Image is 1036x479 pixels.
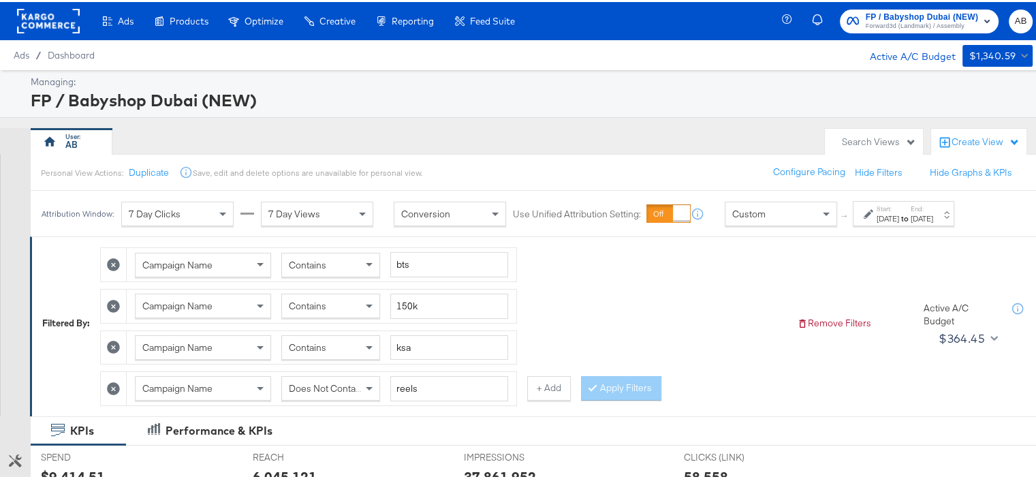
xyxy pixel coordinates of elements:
div: Search Views [842,134,916,146]
span: 7 Day Views [268,206,320,218]
div: AB [65,136,78,149]
div: Save, edit and delete options are unavailable for personal view. [193,166,422,176]
button: Configure Pacing [764,158,855,183]
span: AB [1014,12,1027,27]
span: Ads [118,14,134,25]
button: Duplicate [129,164,169,177]
div: KPIs [70,421,94,437]
input: Enter a search term [390,333,508,358]
button: Remove Filters [797,315,871,328]
button: + Add [527,374,571,399]
span: FP / Babyshop Dubai (NEW) [866,8,978,22]
span: Feed Suite [470,14,515,25]
div: Active A/C Budget [856,43,956,63]
div: $1,340.59 [969,46,1016,63]
span: Does Not Contain [289,380,363,392]
label: Use Unified Attribution Setting: [513,206,641,219]
span: Campaign Name [142,380,213,392]
a: Dashboard [48,48,95,59]
span: 7 Day Clicks [129,206,180,218]
span: Forward3d (Landmark) / Assembly [866,19,978,30]
span: Contains [289,298,326,310]
span: IMPRESSIONS [464,449,566,462]
strong: to [899,211,911,221]
span: Products [170,14,208,25]
div: Filtered By: [42,315,90,328]
button: $364.45 [933,326,1001,347]
span: / [29,48,48,59]
span: Campaign Name [142,339,213,352]
label: End: [911,202,933,211]
div: Managing: [31,74,1029,87]
div: Active A/C Budget [924,300,999,325]
span: Custom [732,206,766,218]
div: $364.45 [939,326,985,347]
button: AB [1009,7,1033,31]
span: SPEND [41,449,143,462]
div: Performance & KPIs [166,421,272,437]
span: Contains [289,257,326,269]
span: Conversion [401,206,450,218]
button: $1,340.59 [962,43,1033,65]
span: Optimize [245,14,283,25]
span: Ads [14,48,29,59]
input: Enter a search term [390,250,508,275]
span: Reporting [392,14,434,25]
input: Enter a search term [390,292,508,317]
div: [DATE] [877,211,899,222]
label: Start: [877,202,899,211]
button: Hide Filters [855,164,902,177]
span: Campaign Name [142,257,213,269]
span: Creative [319,14,356,25]
input: Enter a search term [390,374,508,399]
span: REACH [253,449,355,462]
button: FP / Babyshop Dubai (NEW)Forward3d (Landmark) / Assembly [840,7,999,31]
div: FP / Babyshop Dubai (NEW) [31,87,1029,110]
div: [DATE] [911,211,933,222]
span: CLICKS (LINK) [684,449,786,462]
span: Campaign Name [142,298,213,310]
span: ↑ [838,212,851,217]
div: Create View [952,134,1020,147]
div: Personal View Actions: [41,166,123,176]
button: Hide Graphs & KPIs [930,164,1012,177]
span: Contains [289,339,326,352]
div: Attribution Window: [41,207,114,217]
